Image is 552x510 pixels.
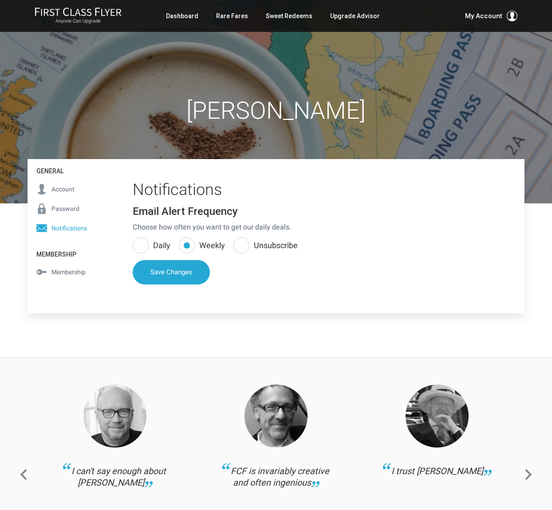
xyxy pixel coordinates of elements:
[521,466,536,488] a: Next slide
[133,260,210,284] button: Save Changes
[28,242,110,262] h4: Membership
[166,8,198,24] a: Dashboard
[383,465,491,510] div: I trust [PERSON_NAME]
[16,466,31,488] a: Previous slide
[330,8,380,24] a: Upgrade Advisor
[28,97,524,124] h1: [PERSON_NAME]
[28,159,110,179] h4: General
[51,184,75,194] span: Account
[233,237,298,253] label: Unsubscribe
[51,267,86,277] span: Membership
[28,199,110,218] a: Password
[222,465,330,510] div: FCF is invariably creative and often ingenious
[133,181,502,199] h2: Notifications
[83,385,146,448] img: Haggis-v2.png
[133,222,502,233] p: Choose how often you want to get our daily deals.
[465,11,517,21] button: My Account
[35,7,122,25] a: First Class FlyerAnyone Can Upgrade
[28,179,110,199] a: Account
[133,206,502,291] form: Profile - Notifications
[133,237,170,253] label: Daily
[406,385,469,448] img: Collins.png
[28,262,110,282] a: Membership
[179,237,225,253] label: Weekly
[465,11,502,21] span: My Account
[28,218,110,238] a: Notifications
[61,465,169,510] div: I can't say enough about [PERSON_NAME]
[244,385,308,448] img: Thomas.png
[51,223,87,233] span: Notifications
[35,18,122,24] small: Anyone Can Upgrade
[216,8,248,24] a: Rare Fares
[35,7,122,16] img: First Class Flyer
[51,204,79,214] span: Password
[266,8,312,24] a: Sweet Redeems
[133,206,502,217] h3: Email Alert Frequency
